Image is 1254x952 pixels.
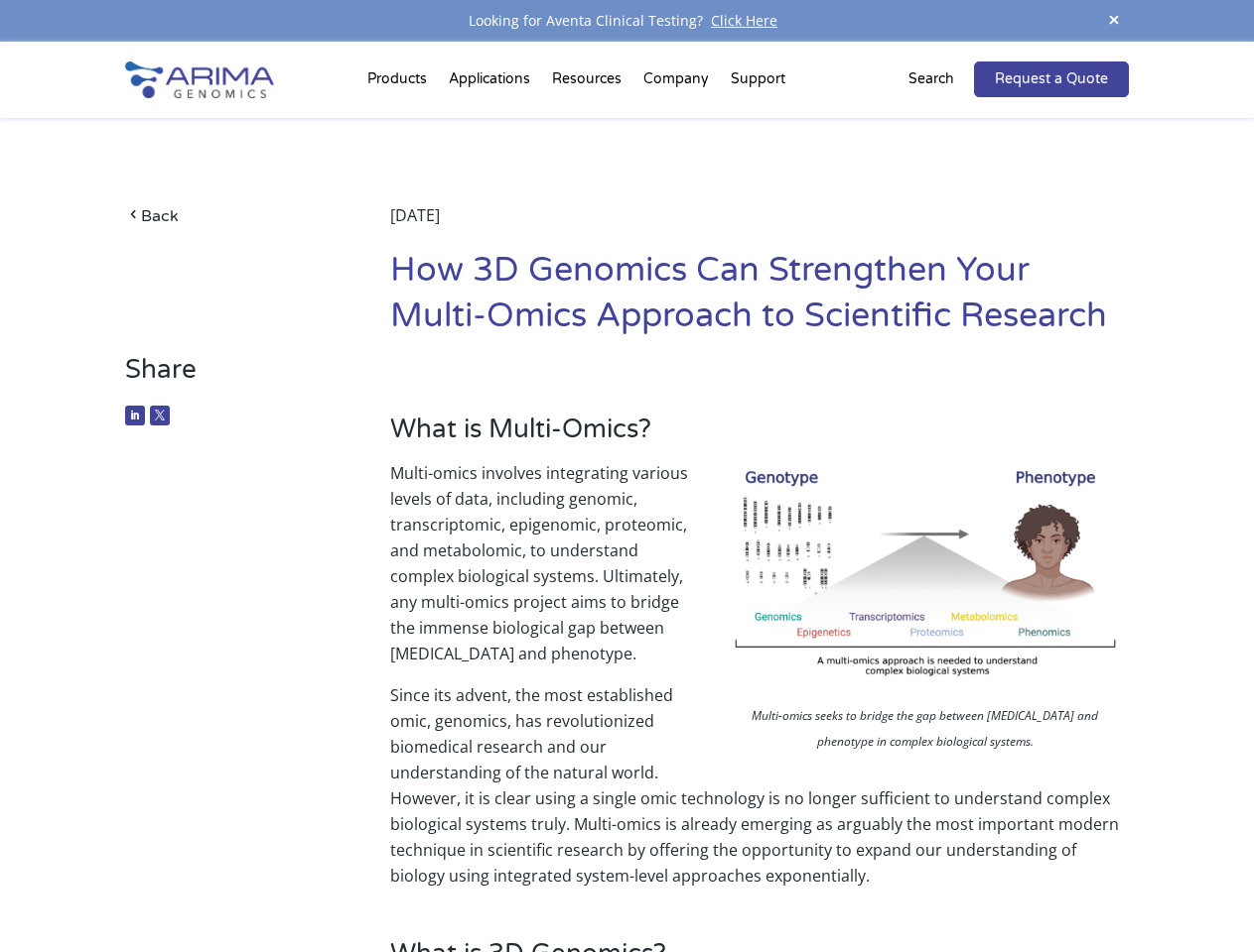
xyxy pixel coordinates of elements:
h1: How 3D Genomics Can Strengthen Your Multi-Omics Approach to Scientific Research [390,248,1129,354]
h3: Share [125,354,335,401]
p: Search [908,66,954,92]
div: Looking for Aventa Clinical Testing? [125,8,1128,34]
a: Click Here [703,11,785,30]
p: Multi-omics seeks to bridge the gap between [MEDICAL_DATA] and phenotype in complex biological sy... [722,703,1129,760]
img: Arima-Genomics-logo [125,61,274,98]
p: Multi-omics involves integrating various levels of data, including genomic, transcriptomic, epige... [390,460,1129,682]
a: Request a Quote [974,61,1129,97]
h3: What is Multi-Omics? [390,414,1129,460]
div: [DATE] [390,202,1129,248]
a: Back [125,202,335,229]
p: Since its advent, the most established omic, genomics, has revolutionized biomedical research and... [390,682,1129,889]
